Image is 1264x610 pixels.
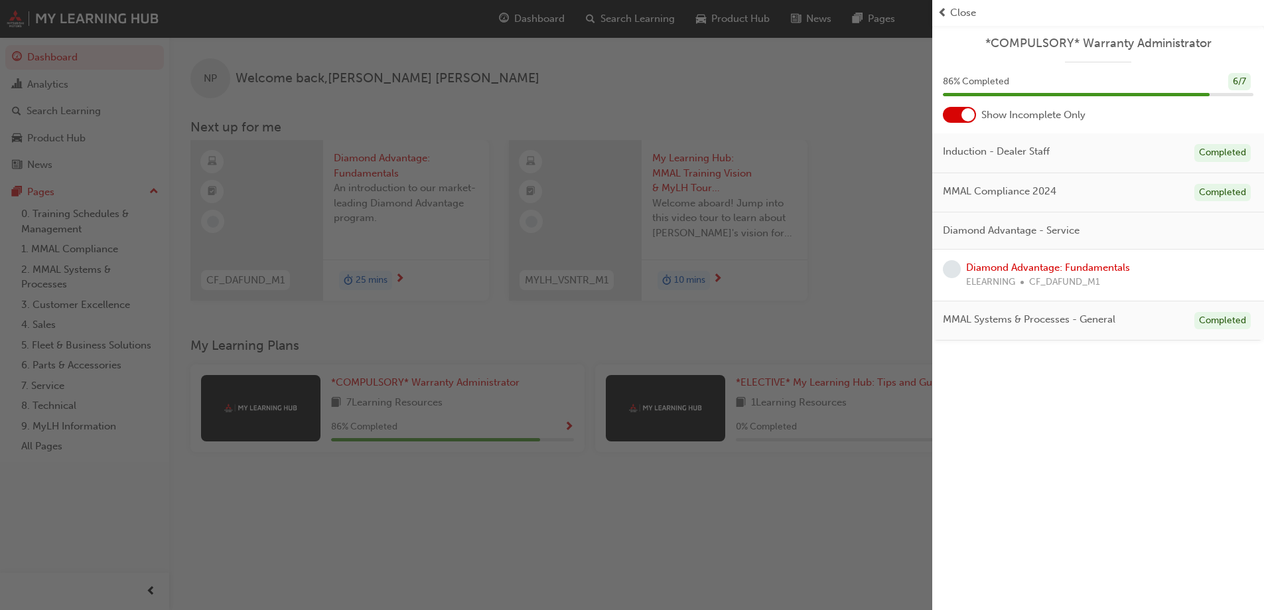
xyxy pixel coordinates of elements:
span: CF_DAFUND_M1 [1029,275,1100,290]
a: Diamond Advantage: Fundamentals [966,262,1130,273]
span: ELEARNING [966,275,1015,290]
span: Induction - Dealer Staff [943,144,1050,159]
a: *COMPULSORY* Warranty Administrator [943,36,1253,51]
span: prev-icon [938,5,948,21]
span: Show Incomplete Only [981,108,1086,123]
span: learningRecordVerb_NONE-icon [943,260,961,278]
button: prev-iconClose [938,5,1259,21]
span: MMAL Compliance 2024 [943,184,1056,199]
span: Diamond Advantage - Service [943,223,1080,238]
span: Close [950,5,976,21]
span: MMAL Systems & Processes - General [943,312,1115,327]
div: Completed [1194,144,1251,162]
div: 6 / 7 [1228,73,1251,91]
div: Completed [1194,312,1251,330]
div: Completed [1194,184,1251,202]
span: 86 % Completed [943,74,1009,90]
